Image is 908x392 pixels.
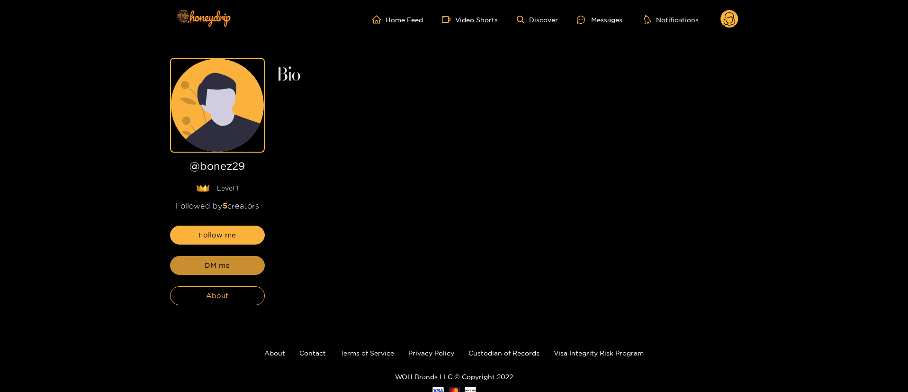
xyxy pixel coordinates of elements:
span: DM me [205,260,230,271]
a: Discover [517,16,558,24]
span: Level 1 [217,183,239,193]
span: About [206,290,228,301]
a: Visa Integrity Risk Program [554,349,644,356]
h2: Bio [276,67,738,83]
a: Custodian of Records [468,349,539,356]
div: Followed by creators [170,201,265,211]
button: DM me [170,256,265,275]
button: Follow me [170,226,265,245]
button: Notifications [641,15,701,24]
button: About [170,286,265,305]
a: Contact [299,349,326,356]
a: Home Feed [372,15,423,24]
div: Messages [577,14,622,25]
img: lavel grade [196,184,210,192]
a: Video Shorts [442,15,498,24]
a: About [264,349,285,356]
span: home [372,15,386,24]
a: Privacy Policy [408,349,454,356]
h1: @ bonez29 [170,160,265,176]
span: video-camera [442,15,455,24]
span: 5 [223,201,227,210]
a: Terms of Service [340,349,394,356]
span: Follow me [198,229,236,241]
